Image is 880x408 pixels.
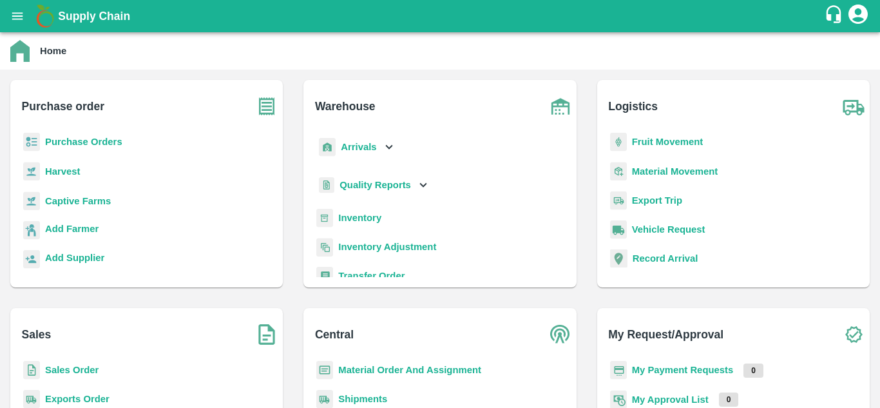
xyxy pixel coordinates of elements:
[610,361,627,380] img: payment
[847,3,870,30] div: account of current user
[341,142,376,152] b: Arrivals
[610,249,627,267] img: recordArrival
[837,318,870,351] img: check
[22,325,52,344] b: Sales
[23,361,40,380] img: sales
[45,251,104,268] a: Add Supplier
[45,394,110,404] a: Exports Order
[340,180,411,190] b: Quality Reports
[316,267,333,286] img: whTransfer
[22,97,104,115] b: Purchase order
[23,191,40,211] img: harvest
[316,361,333,380] img: centralMaterial
[45,166,80,177] a: Harvest
[338,242,436,252] a: Inventory Adjustment
[316,133,396,162] div: Arrivals
[45,222,99,239] a: Add Farmer
[58,7,824,25] a: Supply Chain
[319,177,334,193] img: qualityReport
[23,133,40,151] img: reciept
[45,137,122,147] a: Purchase Orders
[338,213,381,223] a: Inventory
[40,46,66,56] b: Home
[23,221,40,240] img: farmer
[251,318,283,351] img: soSales
[719,393,739,407] p: 0
[23,250,40,269] img: supplier
[338,394,387,404] a: Shipments
[58,10,130,23] b: Supply Chain
[338,271,405,281] a: Transfer Order
[315,97,376,115] b: Warehouse
[837,90,870,122] img: truck
[632,137,703,147] a: Fruit Movement
[315,325,354,344] b: Central
[743,364,763,378] p: 0
[10,40,30,62] img: home
[319,138,336,157] img: whArrival
[3,1,32,31] button: open drawer
[32,3,58,29] img: logo
[316,238,333,257] img: inventory
[608,325,723,344] b: My Request/Approval
[632,394,709,405] a: My Approval List
[632,365,734,375] a: My Payment Requests
[632,166,718,177] a: Material Movement
[824,5,847,28] div: customer-support
[316,209,333,228] img: whInventory
[632,195,682,206] a: Export Trip
[632,224,705,235] a: Vehicle Request
[45,196,111,206] a: Captive Farms
[45,253,104,263] b: Add Supplier
[544,90,577,122] img: warehouse
[610,162,627,181] img: material
[633,253,698,264] a: Record Arrival
[316,172,430,199] div: Quality Reports
[23,162,40,181] img: harvest
[338,365,481,375] a: Material Order And Assignment
[45,365,99,375] a: Sales Order
[544,318,577,351] img: central
[610,191,627,210] img: delivery
[608,97,658,115] b: Logistics
[45,224,99,234] b: Add Farmer
[610,133,627,151] img: fruit
[251,90,283,122] img: purchase
[610,220,627,239] img: vehicle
